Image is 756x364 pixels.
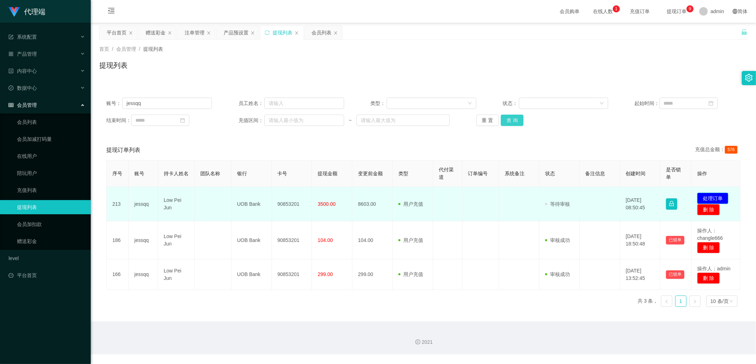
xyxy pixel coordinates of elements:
div: 产品预设置 [224,26,248,39]
span: ~ [344,117,357,124]
span: 操作 [697,171,707,176]
span: 会员管理 [116,46,136,52]
a: 陪玩用户 [17,166,85,180]
span: 系统配置 [9,34,37,40]
td: 90853201 [272,259,312,290]
span: 序号 [112,171,122,176]
i: 图标: menu-fold [99,0,123,23]
a: 会员加扣款 [17,217,85,231]
span: 等待审核 [545,201,570,207]
span: 用户充值 [398,201,423,207]
button: 已锁单 [666,270,684,279]
i: 图标: table [9,103,13,107]
i: 图标: appstore-o [9,51,13,56]
span: 银行 [237,171,247,176]
i: 图标: profile [9,68,13,73]
span: 起始时间： [635,100,660,107]
div: 注单管理 [185,26,205,39]
span: 提现金额 [318,171,337,176]
a: 会员加减打码量 [17,132,85,146]
a: 代理端 [9,9,45,14]
a: 会员列表 [17,115,85,129]
i: 图标: close [251,31,255,35]
span: 数据中心 [9,85,37,91]
span: 类型： [370,100,387,107]
li: 共 3 条， [638,296,658,307]
i: 图标: close [295,31,299,35]
sup: 9 [687,5,694,12]
li: 上一页 [661,296,672,307]
i: 图标: copyright [415,340,420,344]
button: 删 除 [697,204,720,215]
button: 图标: lock [666,198,677,210]
a: 1 [676,296,686,307]
td: UOB Bank [231,259,272,290]
i: 图标: sync [265,30,270,35]
img: logo.9652507e.png [9,7,20,17]
div: 2021 [96,338,750,346]
span: 持卡人姓名 [164,171,189,176]
span: 创建时间 [626,171,646,176]
i: 图标: calendar [709,101,713,106]
td: [DATE] 08:50:45 [620,187,661,221]
i: 图标: global [733,9,738,14]
i: 图标: close [168,31,172,35]
i: 图标: form [9,34,13,39]
a: 提现列表 [17,200,85,214]
span: 操作人：changle666 [697,228,723,241]
i: 图标: close [207,31,211,35]
span: 备注信息 [586,171,605,176]
span: / [112,46,113,52]
i: 图标: setting [745,74,753,82]
i: 图标: calendar [180,118,185,123]
p: 9 [689,5,691,12]
div: 提现列表 [273,26,292,39]
input: 请输入最小值为 [264,115,344,126]
button: 处理订单 [697,193,728,204]
td: 90853201 [272,221,312,259]
td: [DATE] 13:52:45 [620,259,661,290]
span: 576 [725,146,738,154]
i: 图标: right [693,299,697,304]
i: 图标: unlock [741,29,747,35]
i: 图标: down [729,299,733,304]
button: 已锁单 [666,236,684,244]
p: 1 [615,5,618,12]
a: 在线用户 [17,149,85,163]
span: 卡号 [278,171,287,176]
span: 用户充值 [398,237,423,243]
span: 产品管理 [9,51,37,57]
span: 变更前金额 [358,171,383,176]
span: 提现订单列表 [106,146,140,154]
span: 会员管理 [9,102,37,108]
td: jessqq [129,221,158,259]
td: [DATE] 18:50:48 [620,221,661,259]
a: 图标: dashboard平台首页 [9,268,85,282]
button: 查 询 [501,115,523,126]
input: 请输入 [122,98,212,109]
a: 赠送彩金 [17,234,85,248]
td: jessqq [129,259,158,290]
span: 299.00 [318,271,333,277]
span: 操作人：admin [697,266,730,271]
span: 账号： [106,100,122,107]
td: 299.00 [352,259,393,290]
td: 104.00 [352,221,393,259]
td: UOB Bank [231,187,272,221]
button: 删 除 [697,242,720,253]
span: 充值订单 [626,9,653,14]
span: 账号 [134,171,144,176]
button: 重 置 [476,115,499,126]
td: Low Pei Jun [158,187,195,221]
input: 请输入 [264,98,344,109]
span: 结束时间： [106,117,131,124]
div: 平台首页 [107,26,127,39]
span: 系统备注 [505,171,525,176]
span: 在线人数 [589,9,616,14]
i: 图标: close [129,31,133,35]
i: 图标: close [334,31,338,35]
input: 请输入最大值为 [357,115,450,126]
span: 代付渠道 [439,167,454,180]
button: 删 除 [697,272,720,284]
sup: 1 [613,5,620,12]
